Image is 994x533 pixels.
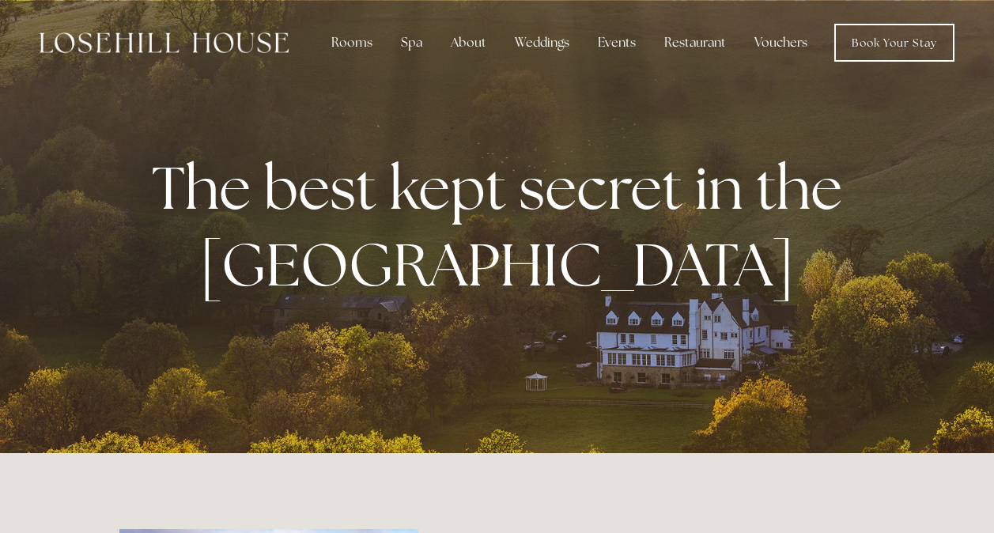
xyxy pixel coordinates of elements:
strong: The best kept secret in the [GEOGRAPHIC_DATA] [152,149,855,304]
div: Weddings [502,27,582,59]
div: About [438,27,499,59]
a: Vouchers [742,27,820,59]
div: Restaurant [652,27,739,59]
a: Book Your Stay [834,24,954,62]
img: Losehill House [40,32,289,53]
div: Events [585,27,648,59]
div: Rooms [319,27,385,59]
div: Spa [388,27,435,59]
